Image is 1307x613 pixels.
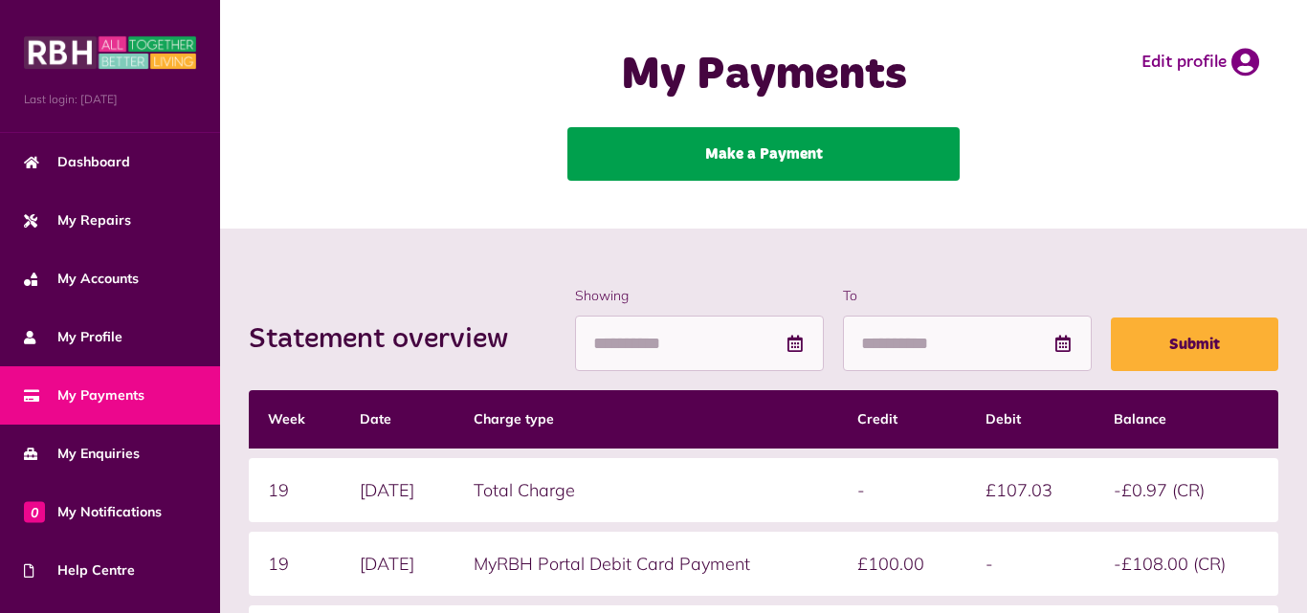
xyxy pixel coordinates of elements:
span: My Notifications [24,502,162,522]
td: -£0.97 (CR) [1095,458,1278,522]
th: Credit [838,390,966,449]
td: [DATE] [341,532,454,596]
span: 0 [24,501,45,522]
span: My Profile [24,327,122,347]
th: Debit [966,390,1095,449]
th: Week [249,390,341,449]
span: Help Centre [24,560,135,580]
td: £107.03 [966,458,1095,522]
h2: Statement overview [249,322,527,357]
label: Showing [575,286,824,306]
td: 19 [249,532,341,596]
td: -£108.00 (CR) [1095,532,1278,596]
h1: My Payments [511,48,1016,103]
label: To [843,286,1092,306]
th: Date [341,390,454,449]
span: Last login: [DATE] [24,91,196,108]
a: Make a Payment [567,127,960,181]
td: - [838,458,966,522]
a: Edit profile [1141,48,1259,77]
span: My Enquiries [24,444,140,464]
button: Submit [1111,317,1278,371]
td: £100.00 [838,532,966,596]
th: Balance [1095,390,1278,449]
td: MyRBH Portal Debit Card Payment [454,532,838,596]
td: 19 [249,458,341,522]
span: My Payments [24,385,144,405]
span: My Accounts [24,269,139,289]
td: Total Charge [454,458,838,522]
img: MyRBH [24,33,196,72]
span: My Repairs [24,210,131,230]
td: [DATE] [341,458,454,522]
td: - [966,532,1095,596]
th: Charge type [454,390,838,449]
span: Dashboard [24,152,130,172]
